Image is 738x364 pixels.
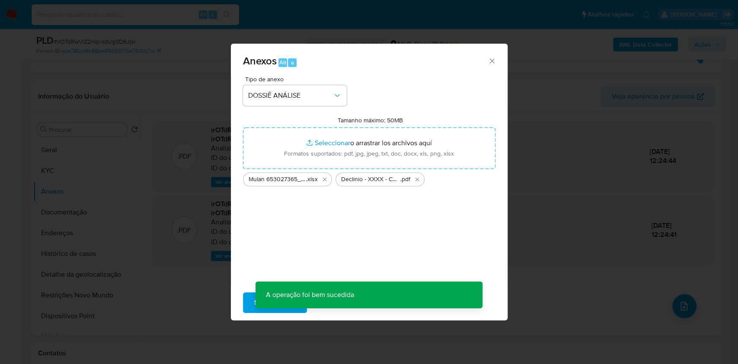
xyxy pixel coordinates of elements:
button: Subir arquivo [243,292,307,313]
span: Alt [279,58,286,67]
button: Eliminar Mulan 653027365_2025_10_09_09_24_50.xlsx [319,174,330,185]
label: Tamanho máximo: 50MB [338,116,403,124]
span: Anexos [243,53,277,68]
span: Mulan 653027365_2025_10_09_09_24_50 [249,175,306,184]
span: Subir arquivo [254,293,296,312]
button: Cerrar [488,57,495,64]
span: a [291,58,294,67]
span: Cancelar [322,293,350,312]
span: .xlsx [306,175,318,184]
span: Tipo de anexo [245,76,349,82]
button: DOSSIÊ ANÁLISE [243,85,347,106]
button: Eliminar Declinio - XXXX - CNPJ 43536330000109 - ALL E-COMMERCE LTDA.pdf [412,174,422,185]
span: .pdf [400,175,410,184]
span: DOSSIÊ ANÁLISE [248,91,333,100]
ul: Archivos seleccionados [243,169,495,186]
p: A operação foi bem sucedida [256,281,364,308]
span: Declinio - XXXX - CNPJ 43536330000109 - ALL E-COMMERCE LTDA [341,175,400,184]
